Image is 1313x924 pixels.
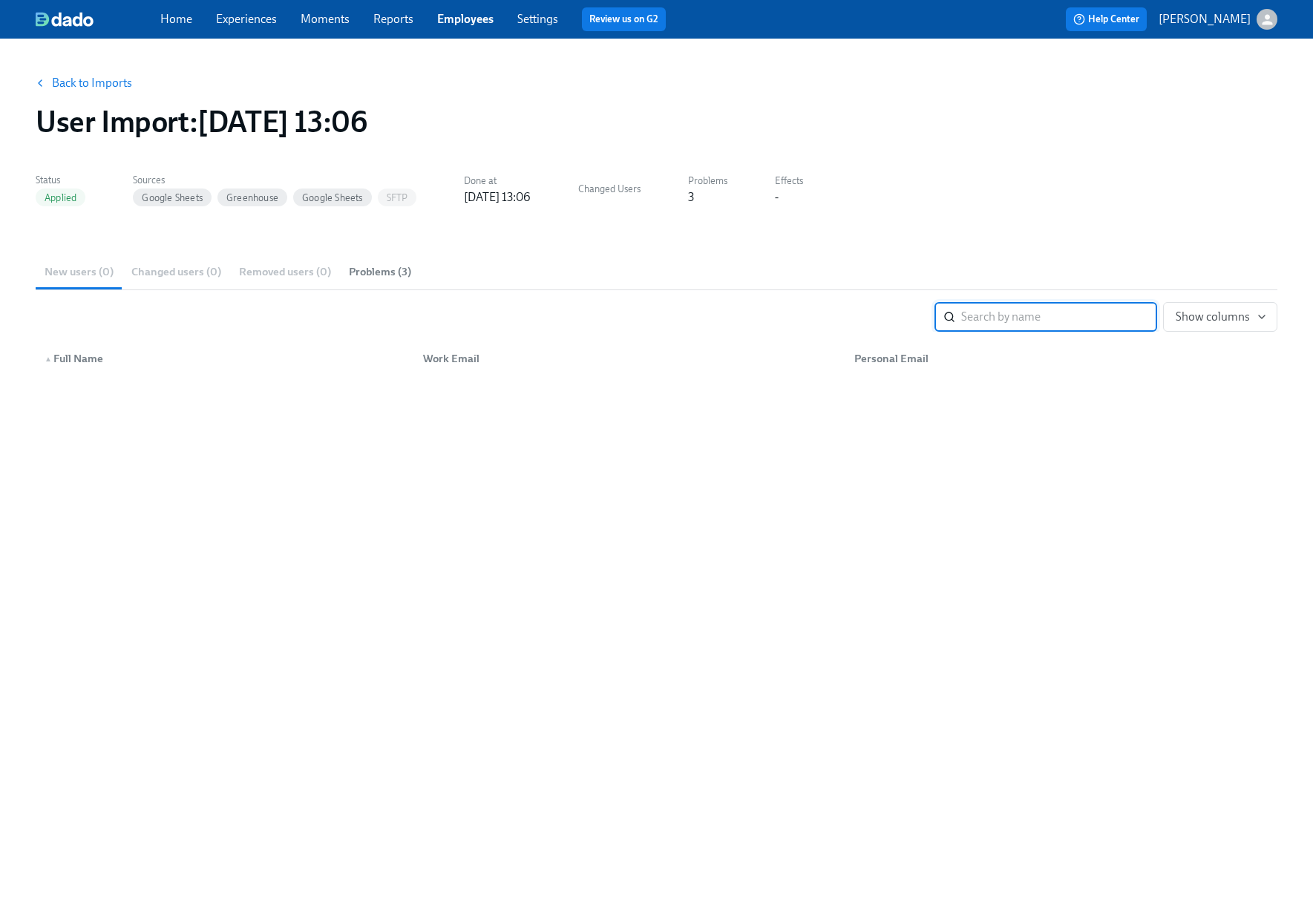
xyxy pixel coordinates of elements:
[1163,302,1277,332] button: Show columns
[578,181,641,197] label: Changed Users
[39,344,411,373] div: ▲Full Name
[1066,7,1147,31] button: Help Center
[437,12,494,26] a: Employees
[36,12,160,27] a: dado
[216,12,277,26] a: Experiences
[293,192,372,203] span: Google Sheets
[349,263,411,281] span: Problems (3)
[160,12,192,26] a: Home
[133,172,416,189] label: Sources
[36,192,85,203] span: Applied
[217,192,287,203] span: Greenhouse
[1159,9,1277,30] button: [PERSON_NAME]
[848,350,1274,367] div: Personal Email
[417,350,843,367] div: Work Email
[1159,11,1251,27] p: [PERSON_NAME]
[961,302,1157,332] input: Search by name
[582,7,666,31] button: Review us on G2
[517,12,558,26] a: Settings
[842,344,1274,373] div: Personal Email
[45,355,52,363] span: ▲
[378,192,417,203] span: SFTP
[133,192,212,203] span: Google Sheets
[36,104,367,140] h1: User Import : [DATE] 13:06
[775,173,803,189] label: Effects
[775,189,779,206] div: -
[464,173,531,189] label: Done at
[27,68,143,98] button: Back to Imports
[36,12,94,27] img: dado
[1176,309,1265,324] span: Show columns
[52,76,132,91] a: Back to Imports
[373,12,413,26] a: Reports
[36,172,85,189] label: Status
[688,189,694,206] div: 3
[39,350,411,367] div: Full Name
[1073,12,1139,27] span: Help Center
[688,173,727,189] label: Problems
[589,12,658,27] a: Review us on G2
[411,344,843,373] div: Work Email
[301,12,350,26] a: Moments
[464,189,531,206] div: [DATE] 13:06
